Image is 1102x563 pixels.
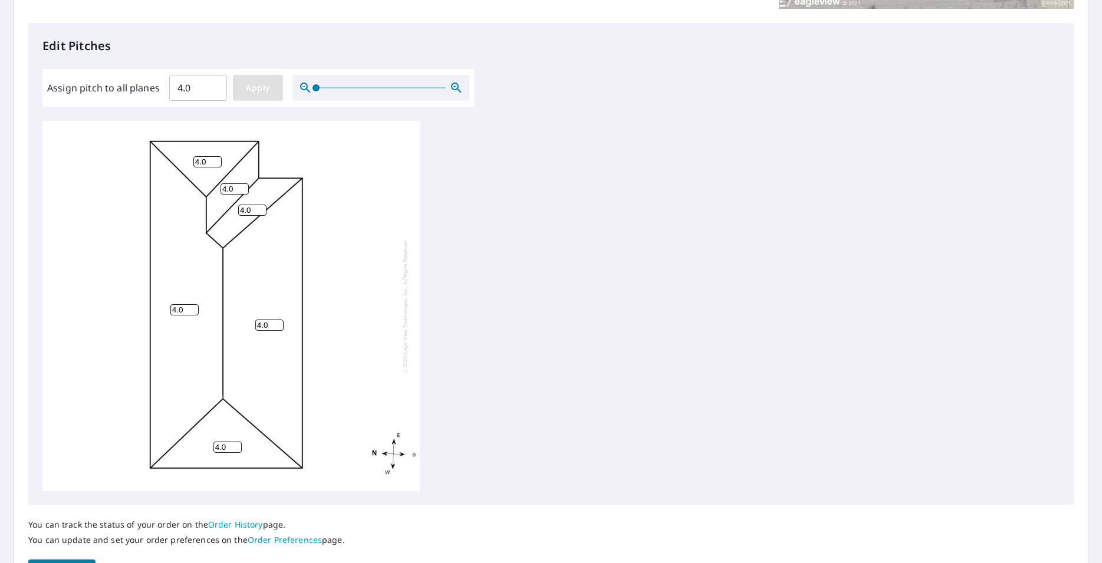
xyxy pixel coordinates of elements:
p: You can track the status of your order on the page. [28,519,345,530]
label: Assign pitch to all planes [47,81,160,95]
a: Order History [208,519,263,530]
input: 00.0 [169,71,227,104]
p: Edit Pitches [42,37,1060,55]
span: Apply [242,81,274,96]
p: You can update and set your order preferences on the page. [28,535,345,545]
a: Order Preferences [248,534,322,545]
button: Apply [233,75,283,101]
